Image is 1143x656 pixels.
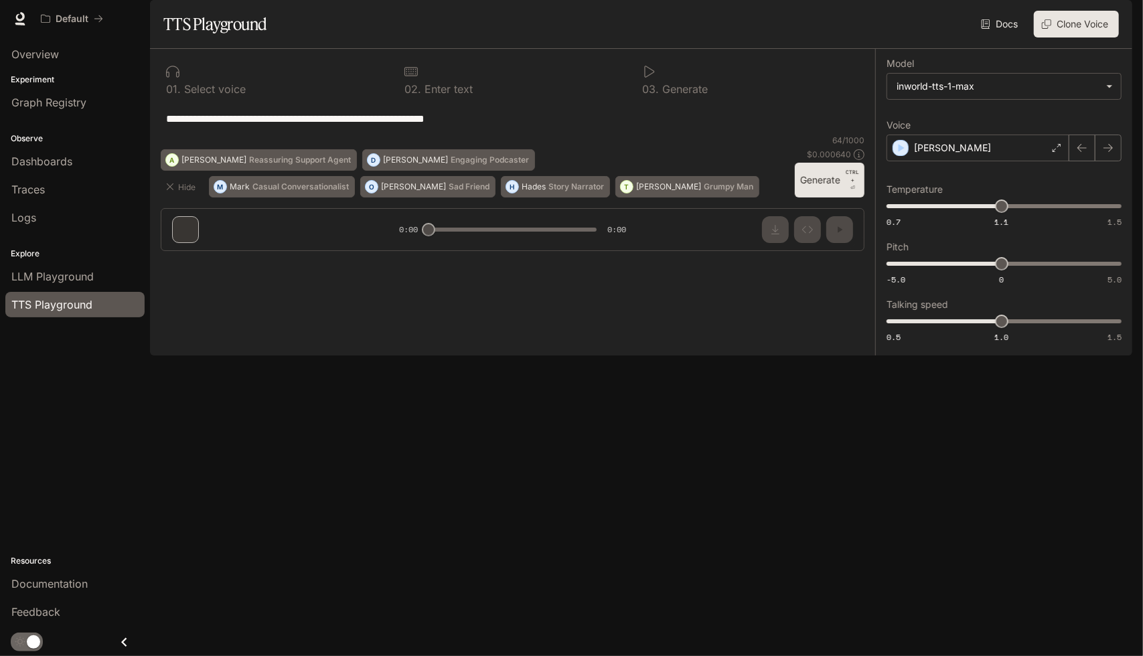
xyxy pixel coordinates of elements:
button: Clone Voice [1034,11,1119,37]
p: [PERSON_NAME] [381,183,446,191]
p: Temperature [887,185,943,194]
p: Talking speed [887,300,948,309]
p: 0 3 . [643,84,660,94]
p: $ 0.000640 [807,149,851,160]
button: All workspaces [35,5,109,32]
p: 0 1 . [166,84,181,94]
p: [PERSON_NAME] [181,156,246,164]
div: H [506,176,518,197]
p: [PERSON_NAME] [636,183,701,191]
button: O[PERSON_NAME]Sad Friend [360,176,496,197]
span: 1.1 [994,216,1008,228]
span: 0.5 [887,331,901,343]
button: T[PERSON_NAME]Grumpy Man [615,176,759,197]
button: MMarkCasual Conversationalist [209,176,355,197]
p: Generate [660,84,708,94]
div: O [366,176,378,197]
p: [PERSON_NAME] [383,156,448,164]
span: 1.5 [1108,216,1122,228]
p: Pitch [887,242,909,252]
button: A[PERSON_NAME]Reassuring Support Agent [161,149,357,171]
span: -5.0 [887,274,905,285]
p: Voice [887,120,911,130]
span: 1.5 [1108,331,1122,343]
div: T [621,176,633,197]
span: 0.7 [887,216,901,228]
p: Grumpy Man [704,183,753,191]
button: D[PERSON_NAME]Engaging Podcaster [362,149,535,171]
button: HHadesStory Narrator [501,176,610,197]
span: 0 [999,274,1004,285]
p: Model [887,59,914,68]
div: D [368,149,380,171]
p: Default [56,13,88,25]
span: 5.0 [1108,274,1122,285]
p: ⏎ [846,168,859,192]
button: GenerateCTRL +⏎ [795,163,864,197]
div: M [214,176,226,197]
p: Mark [230,183,250,191]
p: 0 2 . [404,84,421,94]
div: inworld-tts-1-max [897,80,1099,93]
p: Hades [522,183,546,191]
div: inworld-tts-1-max [887,74,1121,99]
p: [PERSON_NAME] [914,141,991,155]
div: A [166,149,178,171]
p: Engaging Podcaster [451,156,529,164]
p: Sad Friend [449,183,489,191]
p: Enter text [421,84,473,94]
p: 64 / 1000 [832,135,864,146]
p: Reassuring Support Agent [249,156,351,164]
p: CTRL + [846,168,859,184]
a: Docs [978,11,1023,37]
span: 1.0 [994,331,1008,343]
p: Casual Conversationalist [252,183,349,191]
h1: TTS Playground [163,11,267,37]
button: Hide [161,176,204,197]
p: Story Narrator [548,183,604,191]
p: Select voice [181,84,246,94]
